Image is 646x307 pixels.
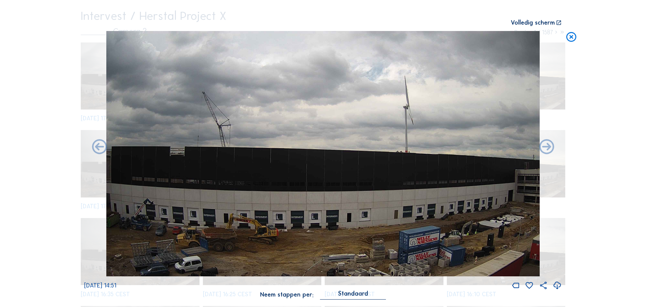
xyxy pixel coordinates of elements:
div: Neem stappen per: [260,292,314,298]
div: Standaard [320,290,386,300]
img: Image [106,31,540,277]
i: Back [538,138,555,156]
span: [DATE] 14:51 [84,282,116,289]
div: Volledig scherm [511,20,555,26]
i: Forward [91,138,108,156]
div: Standaard [338,290,368,297]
